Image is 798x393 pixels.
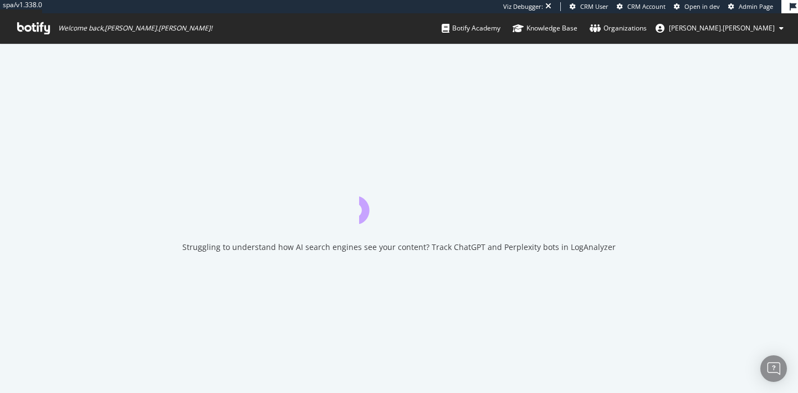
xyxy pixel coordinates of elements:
[669,23,775,33] span: robert.salerno
[442,13,500,43] a: Botify Academy
[760,355,787,382] div: Open Intercom Messenger
[627,2,666,11] span: CRM Account
[570,2,608,11] a: CRM User
[739,2,773,11] span: Admin Page
[359,184,439,224] div: animation
[684,2,720,11] span: Open in dev
[580,2,608,11] span: CRM User
[674,2,720,11] a: Open in dev
[442,23,500,34] div: Botify Academy
[513,23,577,34] div: Knowledge Base
[58,24,212,33] span: Welcome back, [PERSON_NAME].[PERSON_NAME] !
[647,19,792,37] button: [PERSON_NAME].[PERSON_NAME]
[617,2,666,11] a: CRM Account
[728,2,773,11] a: Admin Page
[182,242,616,253] div: Struggling to understand how AI search engines see your content? Track ChatGPT and Perplexity bot...
[590,13,647,43] a: Organizations
[503,2,543,11] div: Viz Debugger:
[513,13,577,43] a: Knowledge Base
[590,23,647,34] div: Organizations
